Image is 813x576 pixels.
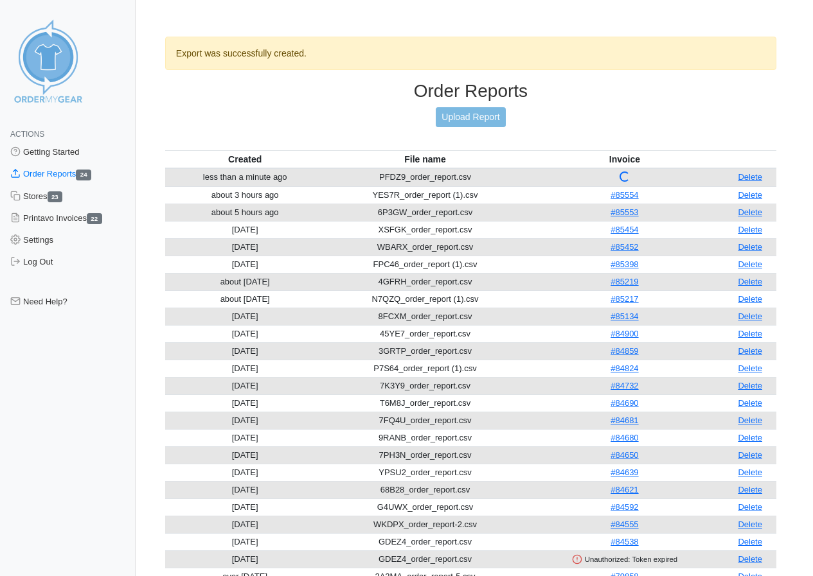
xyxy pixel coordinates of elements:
a: #85134 [611,311,638,321]
th: Created [165,150,325,168]
td: about 3 hours ago [165,186,325,204]
td: N7QZQ_order_report (1).csv [325,290,526,308]
a: #84555 [611,519,638,529]
a: Delete [738,450,762,460]
a: #84592 [611,502,638,512]
a: Delete [738,207,762,217]
td: GDEZ4_order_report.csv [325,550,526,568]
td: 7FQ4U_order_report.csv [325,412,526,429]
a: #84650 [611,450,638,460]
a: #85554 [611,190,638,200]
span: 22 [87,213,102,224]
h3: Order Reports [165,80,776,102]
td: [DATE] [165,412,325,429]
td: GDEZ4_order_report.csv [325,533,526,550]
span: Actions [10,130,44,139]
a: Delete [738,259,762,269]
td: [DATE] [165,325,325,342]
a: #84639 [611,467,638,477]
span: 23 [48,191,63,202]
td: PFDZ9_order_report.csv [325,168,526,187]
td: 4GFRH_order_report.csv [325,273,526,290]
td: [DATE] [165,516,325,533]
a: Delete [738,381,762,390]
a: Delete [738,519,762,529]
td: YES7R_order_report (1).csv [325,186,526,204]
td: less than a minute ago [165,168,325,187]
td: [DATE] [165,498,325,516]
a: Delete [738,363,762,373]
td: [DATE] [165,429,325,446]
td: [DATE] [165,394,325,412]
a: #84732 [611,381,638,390]
a: #84900 [611,329,638,338]
div: Unauthorized: Token expired [528,554,722,565]
td: [DATE] [165,550,325,568]
td: [DATE] [165,221,325,238]
a: Delete [738,502,762,512]
td: 9RANB_order_report.csv [325,429,526,446]
a: #84538 [611,537,638,546]
a: Delete [738,294,762,304]
td: 45YE7_order_report.csv [325,325,526,342]
td: T6M8J_order_report.csv [325,394,526,412]
a: Delete [738,346,762,356]
td: 3GRTP_order_report.csv [325,342,526,360]
a: Delete [738,329,762,338]
a: #85454 [611,225,638,234]
td: [DATE] [165,256,325,273]
td: [DATE] [165,446,325,464]
td: 6P3GW_order_report.csv [325,204,526,221]
th: Invoice [526,150,724,168]
td: [DATE] [165,360,325,377]
span: 24 [76,170,91,180]
a: Delete [738,554,762,564]
a: #84690 [611,398,638,408]
a: #85553 [611,207,638,217]
a: Delete [738,433,762,442]
td: [DATE] [165,308,325,325]
a: Delete [738,415,762,425]
td: YPSU2_order_report.csv [325,464,526,481]
td: 7K3Y9_order_report.csv [325,377,526,394]
a: #85219 [611,277,638,286]
td: [DATE] [165,342,325,360]
a: Delete [738,225,762,234]
a: #84824 [611,363,638,373]
a: #84621 [611,485,638,494]
a: Delete [738,172,762,182]
td: WKDPX_order_report-2.csv [325,516,526,533]
td: [DATE] [165,464,325,481]
td: 68B28_order_report.csv [325,481,526,498]
td: about [DATE] [165,290,325,308]
a: #85217 [611,294,638,304]
td: XSFGK_order_report.csv [325,221,526,238]
td: G4UWX_order_report.csv [325,498,526,516]
a: Delete [738,277,762,286]
td: FPC46_order_report (1).csv [325,256,526,273]
a: #84681 [611,415,638,425]
a: Delete [738,467,762,477]
td: [DATE] [165,533,325,550]
td: [DATE] [165,481,325,498]
div: Export was successfully created. [165,37,776,70]
a: Delete [738,537,762,546]
td: 7PH3N_order_report.csv [325,446,526,464]
td: [DATE] [165,238,325,256]
a: Delete [738,398,762,408]
a: Delete [738,485,762,494]
td: about 5 hours ago [165,204,325,221]
a: Delete [738,190,762,200]
a: #84859 [611,346,638,356]
td: about [DATE] [165,273,325,290]
a: Upload Report [436,107,505,127]
td: WBARX_order_report.csv [325,238,526,256]
a: #85398 [611,259,638,269]
td: 8FCXM_order_report.csv [325,308,526,325]
a: #84680 [611,433,638,442]
td: [DATE] [165,377,325,394]
td: P7S64_order_report (1).csv [325,360,526,377]
a: Delete [738,242,762,252]
th: File name [325,150,526,168]
a: Delete [738,311,762,321]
